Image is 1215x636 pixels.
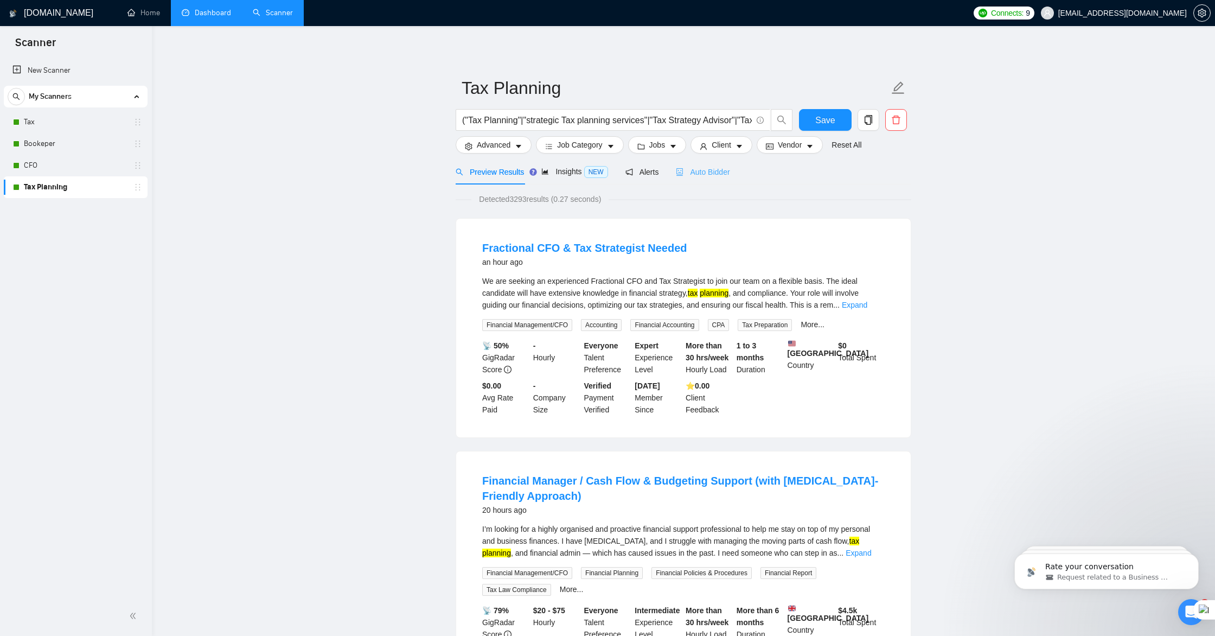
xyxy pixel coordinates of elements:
[891,81,905,95] span: edit
[477,139,510,151] span: Advanced
[979,9,987,17] img: upwork-logo.png
[584,166,608,178] span: NEW
[129,610,140,621] span: double-left
[676,168,730,176] span: Auto Bidder
[760,567,816,579] span: Financial Report
[858,109,879,131] button: copy
[465,142,472,150] span: setting
[690,136,752,154] button: userClientcaret-down
[533,606,565,615] b: $20 - $75
[462,74,889,101] input: Scanner name...
[757,117,764,124] span: info-circle
[504,366,511,373] span: info-circle
[737,606,779,627] b: More than 6 months
[515,142,522,150] span: caret-down
[832,139,861,151] a: Reset All
[815,113,835,127] span: Save
[1178,599,1204,625] iframe: Intercom live chat
[1044,9,1051,17] span: user
[545,142,553,150] span: bars
[584,381,612,390] b: Verified
[686,606,728,627] b: More than 30 hrs/week
[700,289,728,297] mark: planning
[651,567,752,579] span: Financial Policies & Procedures
[688,289,698,297] mark: tax
[482,475,878,502] a: Financial Manager / Cash Flow & Budgeting Support (with [MEDICAL_DATA]-Friendly Approach)
[581,567,643,579] span: Financial Planning
[998,531,1215,607] iframe: Intercom notifications message
[788,605,796,612] img: 🇬🇧
[766,142,773,150] span: idcard
[788,340,869,358] b: [GEOGRAPHIC_DATA]
[456,168,524,176] span: Preview Results
[24,133,127,155] a: Bookeper
[133,161,142,170] span: holder
[482,523,885,559] div: I’m looking for a highly organised and proactive financial support professional to help me stay o...
[531,340,582,376] div: Hourly
[482,549,511,557] mark: planning
[127,8,160,17] a: homeHome
[528,167,538,177] div: Tooltip anchor
[480,340,531,376] div: GigRadar Score
[24,111,127,133] a: Tax
[669,142,677,150] span: caret-down
[482,256,687,269] div: an hour ago
[541,167,607,176] span: Insights
[625,168,659,176] span: Alerts
[584,606,618,615] b: Everyone
[635,341,658,350] b: Expert
[533,381,536,390] b: -
[607,142,615,150] span: caret-down
[630,319,699,331] span: Financial Accounting
[581,319,622,331] span: Accounting
[788,605,869,622] b: [GEOGRAPHIC_DATA]
[182,8,231,17] a: dashboardDashboard
[541,168,549,175] span: area-chart
[708,319,730,331] span: CPA
[628,136,687,154] button: folderJobscaret-down
[738,319,792,331] span: Tax Preparation
[584,341,618,350] b: Everyone
[846,549,871,557] a: Expand
[482,242,687,254] a: Fractional CFO & Tax Strategist Needed
[806,142,814,150] span: caret-down
[531,380,582,416] div: Company Size
[8,93,24,100] span: search
[4,86,148,198] li: My Scanners
[836,340,887,376] div: Total Spent
[560,585,584,594] a: More...
[649,139,666,151] span: Jobs
[462,113,752,127] input: Search Freelance Jobs...
[480,380,531,416] div: Avg Rate Paid
[456,136,532,154] button: settingAdvancedcaret-down
[24,176,127,198] a: Tax Planning
[771,109,792,131] button: search
[833,301,840,309] span: ...
[771,115,792,125] span: search
[736,142,743,150] span: caret-down
[253,8,293,17] a: searchScanner
[12,60,139,81] a: New Scanner
[8,88,25,105] button: search
[557,139,602,151] span: Job Category
[1193,4,1211,22] button: setting
[133,139,142,148] span: holder
[734,340,785,376] div: Duration
[842,301,867,309] a: Expand
[24,155,127,176] a: CFO
[582,340,633,376] div: Talent Preference
[700,142,707,150] span: user
[482,606,509,615] b: 📡 79%
[482,319,572,331] span: Financial Management/CFO
[632,340,683,376] div: Experience Level
[582,380,633,416] div: Payment Verified
[788,340,796,347] img: 🇺🇸
[1193,9,1211,17] a: setting
[635,381,660,390] b: [DATE]
[838,341,847,350] b: $ 0
[1200,599,1209,608] span: 8
[625,168,633,176] span: notification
